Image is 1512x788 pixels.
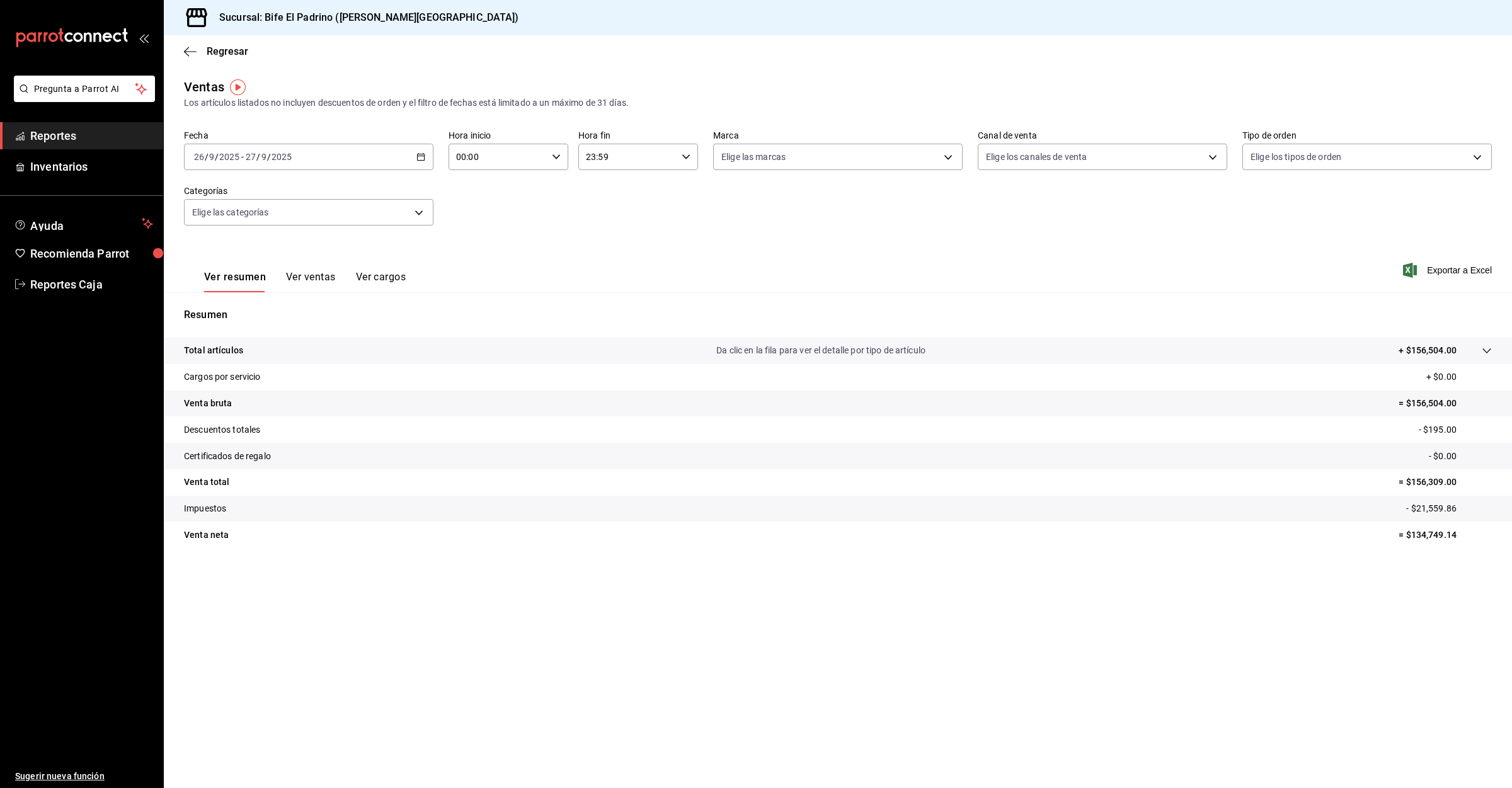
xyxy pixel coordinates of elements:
div: Ventas [184,77,224,96]
button: open_drawer_menu [139,33,149,43]
label: Marca [713,131,963,140]
p: = $156,309.00 [1399,476,1492,489]
span: / [256,152,260,162]
p: Total artículos [184,344,243,357]
button: Exportar a Excel [1406,263,1492,278]
button: Ver ventas [286,271,336,292]
span: Reportes [30,127,153,144]
p: Resumen [184,307,1492,323]
p: Venta bruta [184,397,232,410]
span: Elige los canales de venta [986,151,1087,163]
span: Elige las marcas [721,151,786,163]
span: / [205,152,209,162]
button: Regresar [184,45,248,57]
p: Venta neta [184,528,229,542]
button: Ver cargos [356,271,406,292]
span: / [267,152,271,162]
span: Elige las categorías [192,206,269,219]
label: Hora inicio [449,131,568,140]
span: Inventarios [30,158,153,175]
p: = $156,504.00 [1399,397,1492,410]
span: / [215,152,219,162]
label: Hora fin [578,131,698,140]
input: ---- [271,152,292,162]
span: Ayuda [30,216,137,231]
img: Tooltip marker [230,79,246,95]
button: Pregunta a Parrot AI [14,76,155,102]
span: Elige los tipos de orden [1251,151,1341,163]
p: Da clic en la fila para ver el detalle por tipo de artículo [716,344,925,357]
span: Regresar [207,45,248,57]
input: -- [193,152,205,162]
div: navigation tabs [204,271,406,292]
a: Pregunta a Parrot AI [9,91,155,105]
p: Impuestos [184,502,226,515]
input: -- [261,152,267,162]
p: Cargos por servicio [184,370,261,384]
p: = $134,749.14 [1399,528,1492,542]
p: - $195.00 [1419,423,1492,437]
span: Pregunta a Parrot AI [34,83,135,96]
label: Tipo de orden [1242,131,1492,140]
span: Reportes Caja [30,276,153,293]
input: -- [245,152,256,162]
span: Sugerir nueva función [15,770,153,783]
label: Canal de venta [978,131,1227,140]
input: ---- [219,152,240,162]
p: Venta total [184,476,229,489]
p: + $0.00 [1426,370,1492,384]
span: Recomienda Parrot [30,245,153,262]
div: Los artículos listados no incluyen descuentos de orden y el filtro de fechas está limitado a un m... [184,96,1492,110]
p: Descuentos totales [184,423,260,437]
input: -- [209,152,215,162]
p: Certificados de regalo [184,450,271,463]
p: - $0.00 [1429,450,1492,463]
p: + $156,504.00 [1399,344,1457,357]
p: - $21,559.86 [1406,502,1492,515]
label: Categorías [184,186,433,195]
h3: Sucursal: Bife El Padrino ([PERSON_NAME][GEOGRAPHIC_DATA]) [209,10,519,25]
label: Fecha [184,131,433,140]
button: Ver resumen [204,271,266,292]
span: - [241,152,244,162]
